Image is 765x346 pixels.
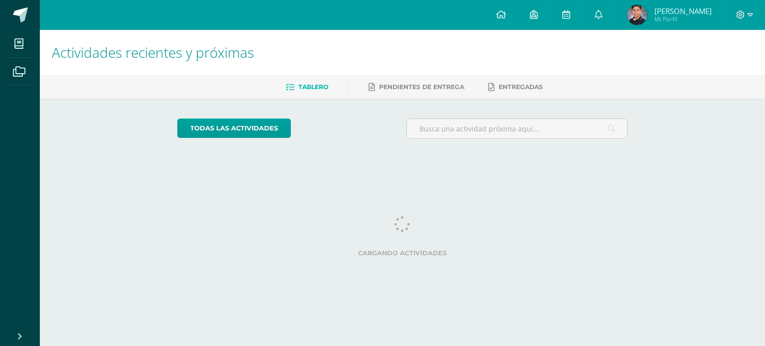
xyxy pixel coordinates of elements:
[177,118,291,138] a: todas las Actividades
[379,83,464,91] span: Pendientes de entrega
[499,83,543,91] span: Entregadas
[52,43,254,62] span: Actividades recientes y próximas
[627,5,647,25] img: cdf3cb3c7d7951f883d9889cb4ddf391.png
[488,79,543,95] a: Entregadas
[407,119,628,138] input: Busca una actividad próxima aquí...
[286,79,328,95] a: Tablero
[298,83,328,91] span: Tablero
[369,79,464,95] a: Pendientes de entrega
[177,249,628,257] label: Cargando actividades
[654,15,712,23] span: Mi Perfil
[654,6,712,16] span: [PERSON_NAME]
